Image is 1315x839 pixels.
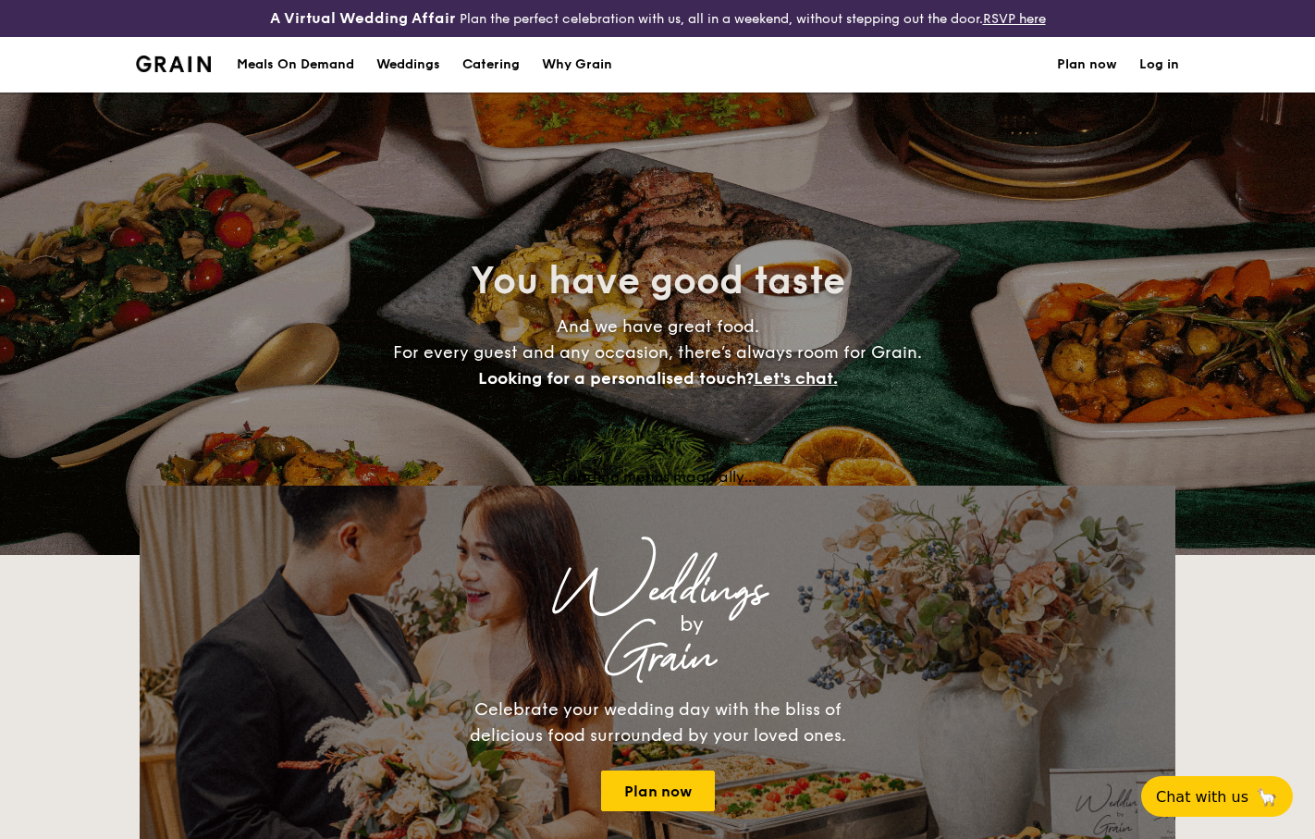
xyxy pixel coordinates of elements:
[270,7,456,30] h4: A Virtual Wedding Affair
[376,37,440,93] div: Weddings
[302,574,1013,608] div: Weddings
[462,37,520,93] h1: Catering
[542,37,612,93] div: Why Grain
[1139,37,1179,93] a: Log in
[302,641,1013,674] div: Grain
[136,56,211,72] a: Logotype
[371,608,1013,641] div: by
[226,37,365,93] a: Meals On Demand
[140,468,1175,486] div: Loading menus magically...
[219,7,1096,30] div: Plan the perfect celebration with us, all in a weekend, without stepping out the door.
[365,37,451,93] a: Weddings
[1057,37,1117,93] a: Plan now
[754,368,838,389] span: Let's chat.
[136,56,211,72] img: Grain
[451,37,531,93] a: Catering
[449,697,866,748] div: Celebrate your wedding day with the bliss of delicious food surrounded by your loved ones.
[1256,786,1278,808] span: 🦙
[983,11,1046,27] a: RSVP here
[1156,788,1248,806] span: Chat with us
[531,37,623,93] a: Why Grain
[237,37,354,93] div: Meals On Demand
[1141,776,1293,817] button: Chat with us🦙
[601,771,715,811] a: Plan now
